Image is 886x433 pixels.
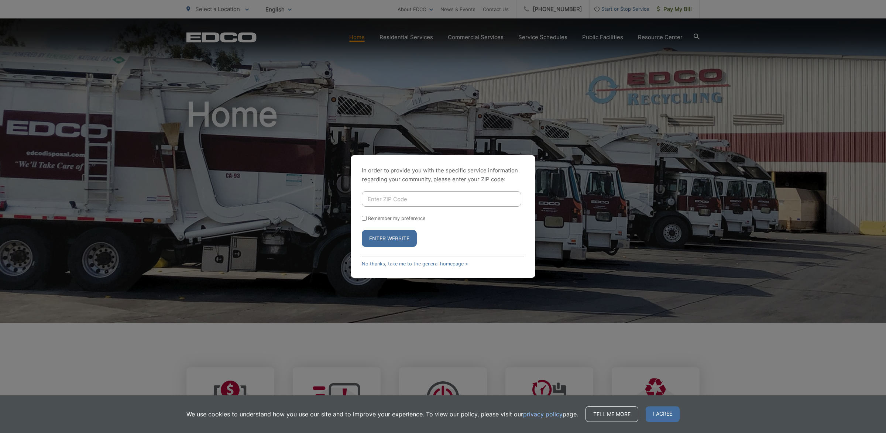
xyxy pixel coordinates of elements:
[585,406,638,422] a: Tell me more
[362,166,524,184] p: In order to provide you with the specific service information regarding your community, please en...
[523,410,563,419] a: privacy policy
[646,406,680,422] span: I agree
[362,191,521,207] input: Enter ZIP Code
[186,410,578,419] p: We use cookies to understand how you use our site and to improve your experience. To view our pol...
[362,261,468,267] a: No thanks, take me to the general homepage >
[362,230,417,247] button: Enter Website
[368,216,425,221] label: Remember my preference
